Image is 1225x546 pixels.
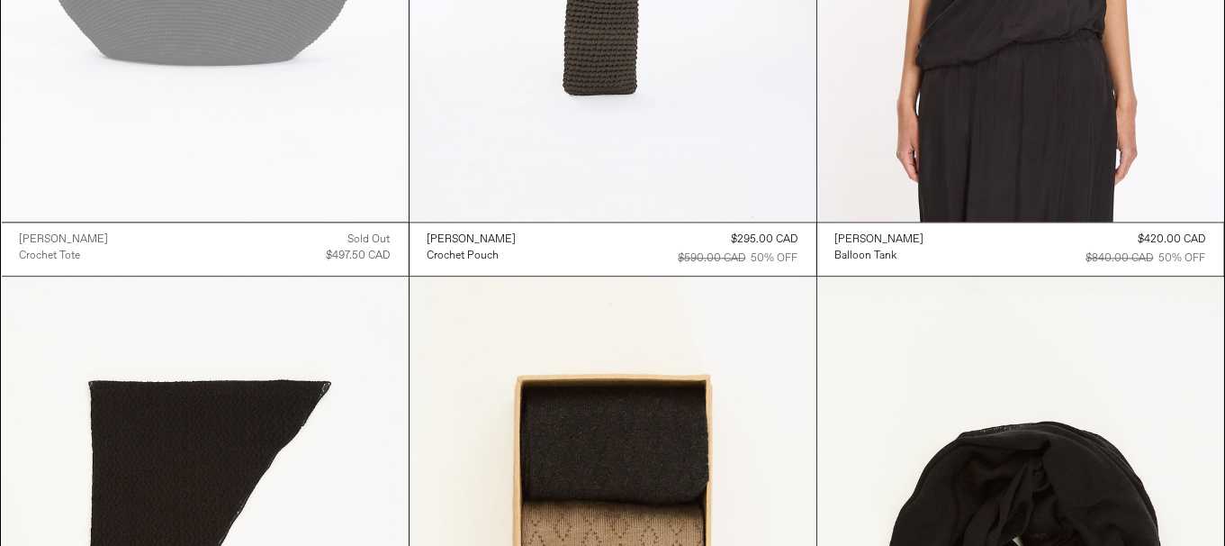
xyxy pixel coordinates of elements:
[1139,232,1206,248] div: $420.00 CAD
[1159,250,1206,267] div: 50% OFF
[20,248,109,264] a: Crochet Tote
[428,248,517,264] a: Crochet Pouch
[428,232,517,248] div: [PERSON_NAME]
[1086,250,1154,267] div: $840.00 CAD
[327,248,391,264] div: $497.50 CAD
[835,248,924,264] a: Balloon Tank
[732,232,798,248] div: $295.00 CAD
[348,232,391,248] div: Sold out
[428,232,517,248] a: [PERSON_NAME]
[835,249,897,264] div: Balloon Tank
[20,232,109,248] div: [PERSON_NAME]
[428,249,500,264] div: Crochet Pouch
[835,232,924,248] div: [PERSON_NAME]
[679,250,746,267] div: $590.00 CAD
[20,249,81,264] div: Crochet Tote
[835,232,924,248] a: [PERSON_NAME]
[752,250,798,267] div: 50% OFF
[20,232,109,248] a: [PERSON_NAME]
